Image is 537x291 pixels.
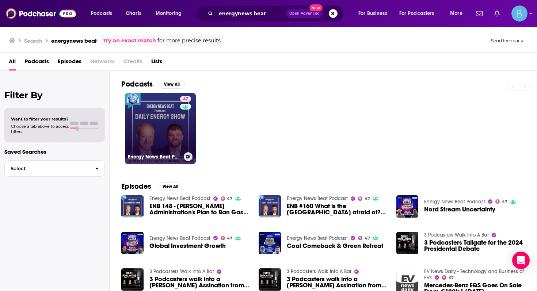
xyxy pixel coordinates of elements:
[289,12,320,15] span: Open Advanced
[24,37,42,44] h3: Search
[358,8,387,19] span: For Business
[424,240,525,252] a: 3 Podcasters Tailgate for the 2024 Presidental Debate
[227,237,232,240] span: 47
[4,160,105,177] button: Select
[11,116,69,122] span: Want to filter your results?
[287,243,383,249] a: Coal Comeback & Green Retreat
[287,276,388,288] a: 3 Podcasters walk into a Bar - Trump Assination from an Energy Perspective
[399,8,434,19] span: For Podcasters
[287,268,351,275] a: 3 Podcasters Walk Into A Bar
[11,124,69,134] span: Choose a tab above to access filters.
[450,8,462,19] span: More
[126,8,141,19] span: Charts
[149,235,210,241] a: Energy News Beat Podcast
[121,8,146,19] a: Charts
[203,5,351,22] div: Search podcasts, credits, & more...
[259,268,281,291] img: 3 Podcasters walk into a Bar - Trump Assination from an Energy Perspective
[512,252,530,269] div: Open Intercom Messenger
[121,80,185,89] a: PodcastsView All
[151,55,162,70] a: Lists
[445,8,472,19] button: open menu
[353,8,396,19] button: open menu
[395,8,445,19] button: open menu
[365,197,370,200] span: 47
[259,232,281,254] img: Coal Comeback & Green Retreat
[149,195,210,202] a: Energy News Beat Podcast
[287,195,348,202] a: Energy News Beat Podcast
[396,232,419,254] img: 3 Podcasters Tailgate for the 2024 Presidental Debate
[227,197,232,200] span: 47
[473,7,485,20] a: Show notifications dropdown
[287,203,388,215] a: ENB #160 What is the United States afraid of? George McMillan, CEO of McMillian Associates, stopp...
[125,93,196,164] a: 47Energy News Beat Podcast
[4,148,105,155] p: Saved Searches
[156,8,182,19] span: Monitoring
[4,90,105,100] h2: Filter By
[358,196,370,201] a: 47
[121,268,144,291] img: 3 Podcasters walk into a Bar - Trump Assination from an Energy Perspective
[103,37,156,45] a: Try an exact match
[159,80,185,89] button: View All
[424,199,485,205] a: Energy News Beat Podcast
[183,96,188,103] span: 47
[51,37,97,44] h3: energynews beat
[495,199,507,204] a: 47
[491,7,503,20] a: Show notifications dropdown
[489,38,525,44] button: Send feedback
[121,195,144,218] a: ENB 148 - Biden Administration's Plan to Ban Gas Furnaces and the Future of Energy News Beat Subs...
[90,55,115,70] span: Networks
[121,80,153,89] h2: Podcasts
[424,232,489,238] a: 3 Podcasters Walk Into A Bar
[149,203,250,215] span: ENB 148 - [PERSON_NAME] Administration's Plan to Ban Gas Furnaces and the Future of Energy News B...
[5,166,89,171] span: Select
[259,195,281,218] img: ENB #160 What is the United States afraid of? George McMillan, CEO of McMillian Associates, stopp...
[91,8,112,19] span: Podcasts
[449,276,454,280] span: 67
[157,182,183,191] button: View All
[502,200,507,203] span: 47
[128,154,181,160] h3: Energy News Beat Podcast
[424,206,495,212] a: Nord Stream Uncertainty
[287,276,388,288] span: 3 Podcasters walk into a [PERSON_NAME] Assination from an Energy Perspective
[121,232,144,254] img: Global Investment Growth
[286,9,323,18] button: Open AdvancedNew
[121,182,151,191] h2: Episodes
[309,4,323,11] span: New
[149,276,250,288] a: 3 Podcasters walk into a Bar - Trump Assination from an Energy Perspective
[221,196,233,201] a: 47
[149,203,250,215] a: ENB 148 - Biden Administration's Plan to Ban Gas Furnaces and the Future of Energy News Beat Subs...
[123,55,142,70] span: Credits
[221,236,233,240] a: 47
[287,203,388,215] span: ENB #160 What is the [GEOGRAPHIC_DATA] afraid of? [PERSON_NAME], CEO of [PERSON_NAME] Associates,...
[58,55,81,70] a: Episodes
[24,55,49,70] a: Podcasts
[358,236,370,240] a: 47
[180,96,191,102] a: 47
[424,268,524,281] a: EV News Daily - Technology and Business of EVs
[157,37,221,45] span: for more precise results
[149,243,226,249] a: Global Investment Growth
[151,8,191,19] button: open menu
[9,55,16,70] a: All
[396,195,419,218] img: Nord Stream Uncertainty
[6,7,76,20] img: Podchaser - Follow, Share and Rate Podcasts
[511,5,528,22] button: Show profile menu
[511,5,528,22] img: User Profile
[85,8,122,19] button: open menu
[511,5,528,22] span: Logged in as BLASTmedia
